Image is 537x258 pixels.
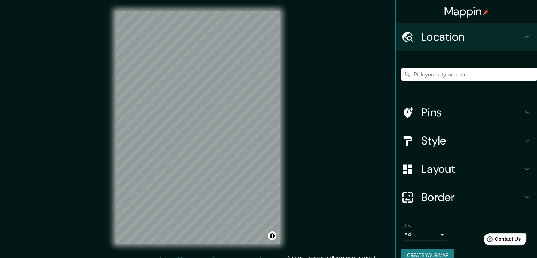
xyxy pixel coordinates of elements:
h4: Border [421,190,523,204]
input: Pick your city or area [401,68,537,81]
h4: Pins [421,105,523,119]
h4: Layout [421,162,523,176]
h4: Mappin [444,4,489,18]
div: Border [396,183,537,211]
div: Style [396,127,537,155]
h4: Style [421,134,523,148]
div: Pins [396,98,537,127]
iframe: Help widget launcher [474,230,529,250]
div: Layout [396,155,537,183]
img: pin-icon.png [483,10,489,15]
label: Size [404,223,412,229]
div: Location [396,23,537,51]
h4: Location [421,30,523,44]
canvas: Map [116,11,280,244]
button: Toggle attribution [268,231,276,240]
div: A4 [404,229,447,240]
